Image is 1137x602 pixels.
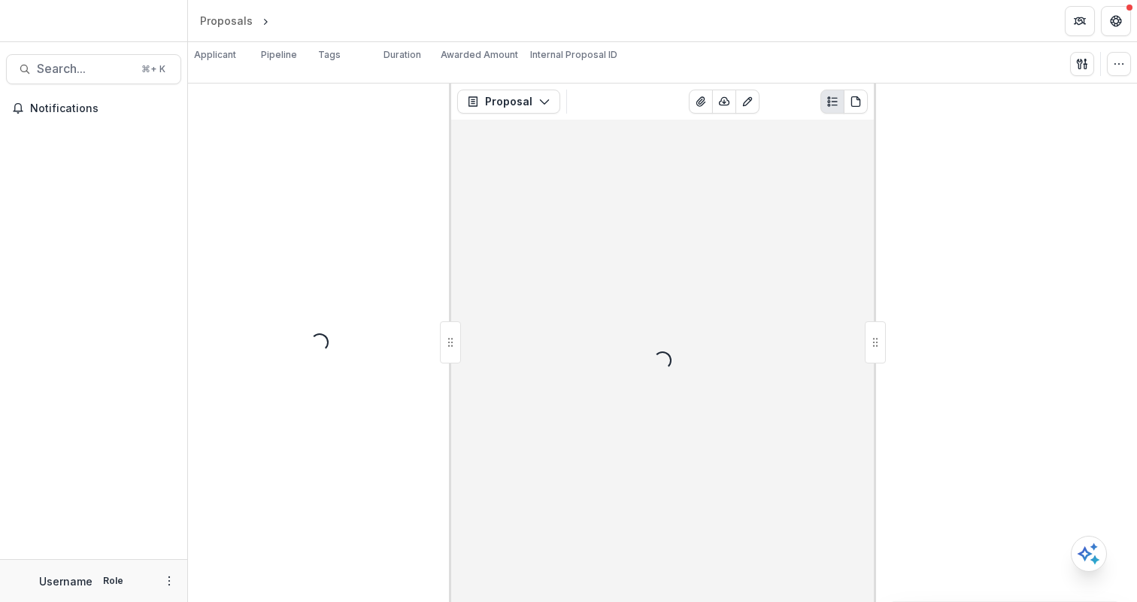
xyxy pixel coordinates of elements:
[160,572,178,590] button: More
[689,90,713,114] button: View Attached Files
[194,10,259,32] a: Proposals
[99,574,128,588] p: Role
[457,90,560,114] button: Proposal
[844,90,868,114] button: PDF view
[138,61,168,78] div: ⌘ + K
[200,13,253,29] div: Proposals
[441,48,518,62] p: Awarded Amount
[37,62,132,76] span: Search...
[194,10,336,32] nav: breadcrumb
[30,102,175,115] span: Notifications
[1065,6,1095,36] button: Partners
[384,48,421,62] p: Duration
[194,48,236,62] p: Applicant
[1101,6,1131,36] button: Get Help
[261,48,297,62] p: Pipeline
[6,96,181,120] button: Notifications
[6,54,181,84] button: Search...
[39,573,92,589] p: Username
[820,90,844,114] button: Plaintext view
[1071,536,1107,572] button: Open AI Assistant
[735,90,760,114] button: Edit as form
[318,48,341,62] p: Tags
[530,48,617,62] p: Internal Proposal ID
